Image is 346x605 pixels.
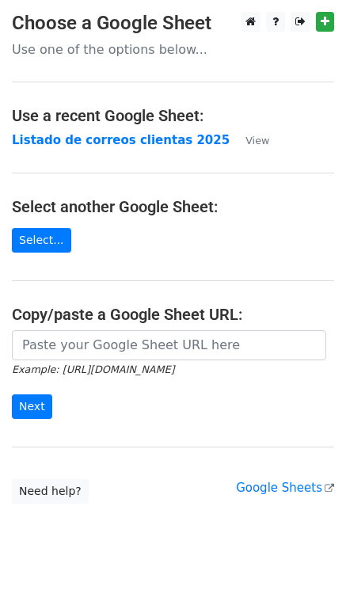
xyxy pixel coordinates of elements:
small: Example: [URL][DOMAIN_NAME] [12,363,174,375]
a: View [230,133,269,147]
a: Select... [12,228,71,253]
a: Listado de correos clientas 2025 [12,133,230,147]
input: Next [12,394,52,419]
a: Google Sheets [236,481,334,495]
input: Paste your Google Sheet URL here [12,330,326,360]
h4: Copy/paste a Google Sheet URL: [12,305,334,324]
p: Use one of the options below... [12,41,334,58]
h4: Use a recent Google Sheet: [12,106,334,125]
h4: Select another Google Sheet: [12,197,334,216]
h3: Choose a Google Sheet [12,12,334,35]
small: View [245,135,269,146]
a: Need help? [12,479,89,504]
